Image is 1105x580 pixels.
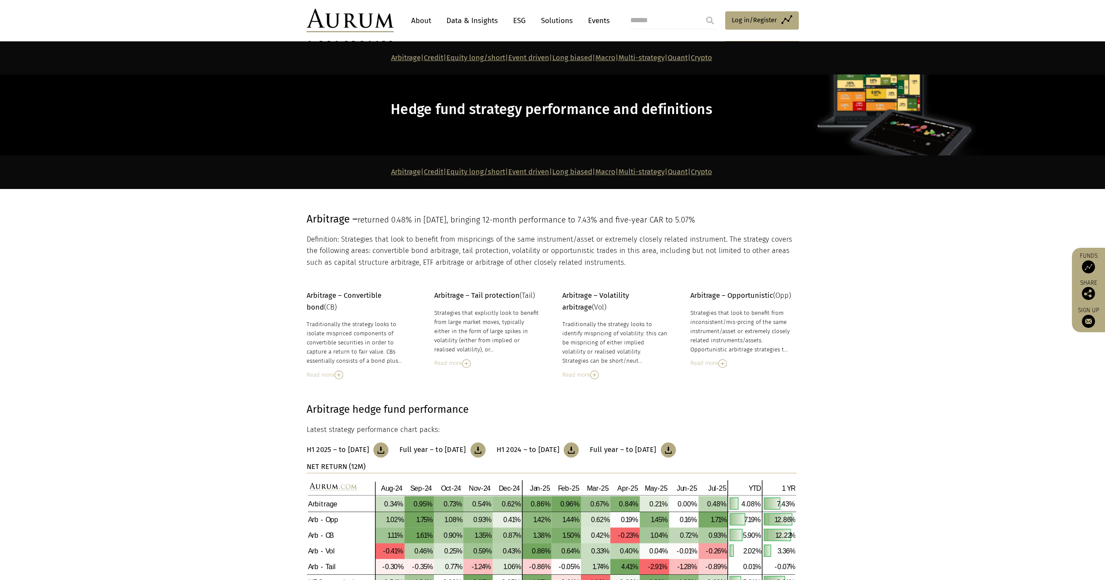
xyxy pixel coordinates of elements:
h3: Full year – to [DATE] [590,445,656,454]
span: (Tail) [434,291,535,300]
a: Multi-strategy [618,168,665,176]
a: Credit [424,54,443,62]
a: Crypto [691,168,712,176]
span: Hedge fund strategy performance and definitions [391,101,712,118]
a: Solutions [537,13,577,29]
div: Read more [562,370,669,380]
strong: Arbitrage – Tail protection [434,291,520,300]
a: Credit [424,168,443,176]
div: Traditionally the strategy looks to isolate mispriced components of convertible securities in ord... [307,320,413,366]
img: Download Article [564,442,579,458]
img: Read More [335,371,343,379]
a: Multi-strategy [618,54,665,62]
a: Data & Insights [442,13,502,29]
h3: Full year – to [DATE] [399,445,466,454]
a: Long biased [552,168,592,176]
strong: Arbitrage – Convertible bond [307,291,382,311]
span: returned 0.48% in [DATE], bringing 12-month performance to 7.43% and five-year CAR to 5.07% [358,215,695,225]
h3: H1 2024 – to [DATE] [497,445,560,454]
p: Latest strategy performance chart packs: [307,424,797,435]
strong: | | | | | | | | [391,54,712,62]
a: Long biased [552,54,592,62]
strong: | | | | | | | | [391,168,712,176]
a: Equity long/short [446,168,505,176]
img: Share this post [1082,287,1095,300]
p: (Opp) [690,290,797,301]
div: Strategies that look to benefit from inconsistent/mis-prcing of the same instrument/asset or extr... [690,308,797,354]
a: H1 2025 – to [DATE] [307,442,389,458]
input: Submit [701,12,719,29]
div: Strategies that explicitly look to benefit from large market moves, typically either in the form ... [434,308,541,354]
a: About [407,13,436,29]
img: Download Article [373,442,389,458]
img: Read More [462,359,471,368]
a: Quant [668,54,688,62]
p: Definition: Strategies that look to benefit from mispricings of the same instrument/asset or extr... [307,234,797,268]
a: Event driven [508,168,549,176]
a: Quant [668,168,688,176]
img: Read More [590,371,599,379]
h3: H1 2025 – to [DATE] [307,445,369,454]
a: Sign up [1076,307,1101,328]
div: Traditionally the strategy looks to identify mispricing of volatility: this can be mispricing of ... [562,320,669,366]
a: Macro [595,54,615,62]
img: Sign up to our newsletter [1082,315,1095,328]
strong: Arbitrage hedge fund performance [307,403,469,415]
a: H1 2024 – to [DATE] [497,442,579,458]
div: Read more [690,358,797,368]
strong: Arbitrage – Volatility arbitrage [562,291,629,311]
p: (Vol) [562,290,669,313]
a: Macro [595,168,615,176]
a: Full year – to [DATE] [590,442,676,458]
img: Aurum [307,9,394,32]
a: Events [584,13,610,29]
a: ESG [509,13,530,29]
span: (CB) [307,291,382,311]
div: Read more [434,358,541,368]
span: Log in/Register [732,15,777,25]
div: Read more [307,370,413,380]
a: Funds [1076,252,1101,273]
div: Share [1076,280,1101,300]
img: Download Article [470,442,486,458]
a: Event driven [508,54,549,62]
strong: NET RETURN (12M) [307,462,365,471]
a: Crypto [691,54,712,62]
a: Arbitrage [391,54,421,62]
strong: Arbitrage – Opportunistic [690,291,773,300]
a: Arbitrage [391,168,421,176]
a: Equity long/short [446,54,505,62]
img: Download Article [661,442,676,458]
a: Log in/Register [725,11,799,30]
span: Arbitrage – [307,213,358,225]
img: Read More [718,359,727,368]
a: Full year – to [DATE] [399,442,485,458]
img: Access Funds [1082,260,1095,273]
